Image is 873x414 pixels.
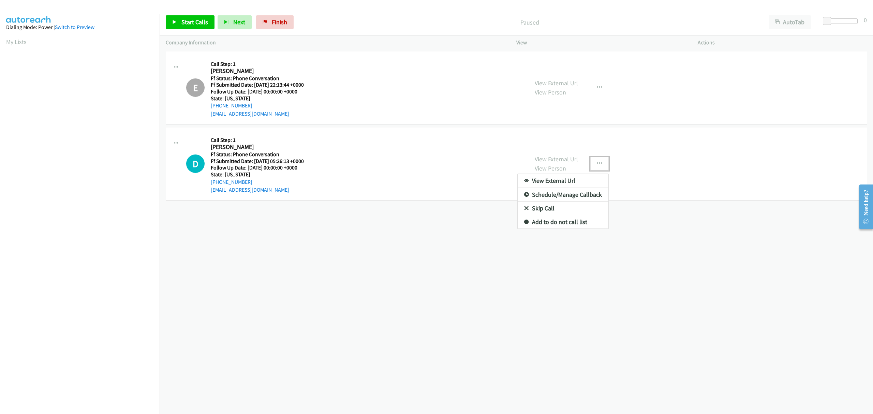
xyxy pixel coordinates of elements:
[518,215,608,229] a: Add to do not call list
[854,180,873,234] iframe: Resource Center
[518,188,608,202] a: Schedule/Manage Callback
[518,202,608,215] a: Skip Call
[55,24,94,30] a: Switch to Preview
[6,23,153,31] div: Dialing Mode: Power |
[6,53,160,376] iframe: Dialpad
[6,38,27,46] a: My Lists
[518,174,608,188] a: View External Url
